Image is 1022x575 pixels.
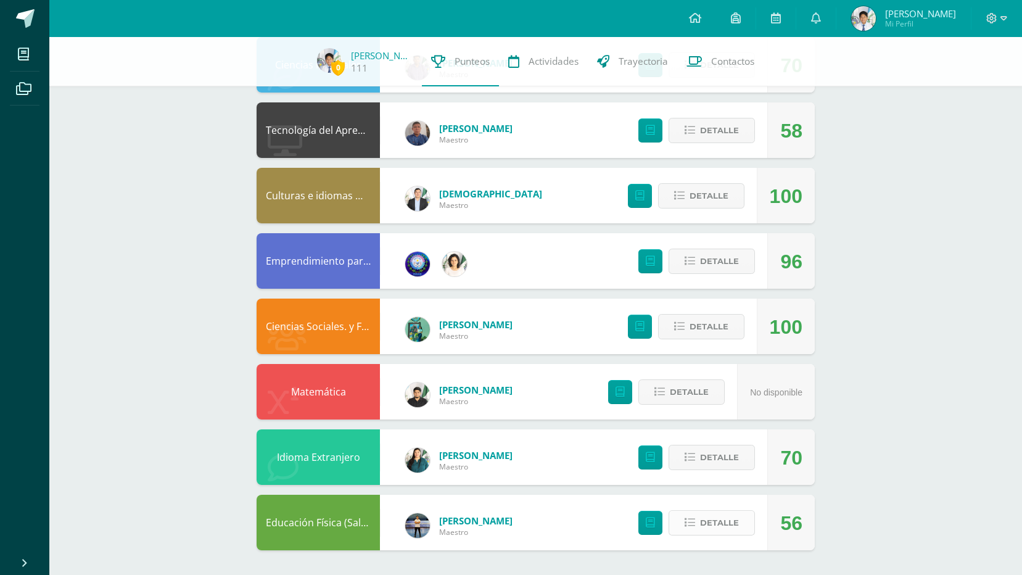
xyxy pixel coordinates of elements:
[439,200,542,210] span: Maestro
[780,495,802,551] div: 56
[405,448,430,473] img: f58bb6038ea3a85f08ed05377cd67300.png
[439,331,513,341] span: Maestro
[405,317,430,342] img: b3df963adb6106740b98dae55d89aff1.png
[257,168,380,223] div: Culturas e idiomas mayas Garífuna y Xinca L2
[670,381,709,403] span: Detalle
[405,252,430,276] img: 38991008722c8d66f2d85f4b768620e4.png
[257,233,380,289] div: Emprendimiento para la Productividad y Desarrollo
[658,183,744,209] button: Detalle
[439,449,513,461] a: [PERSON_NAME]
[885,19,956,29] span: Mi Perfil
[439,384,513,396] a: [PERSON_NAME]
[638,379,725,405] button: Detalle
[690,184,728,207] span: Detalle
[257,495,380,550] div: Educación Física (Salud Emocional y Física)
[619,55,668,68] span: Trayectoria
[317,48,342,73] img: 628edc87be287ae03bf78b22bf7f3266.png
[439,122,513,134] a: [PERSON_NAME]
[439,461,513,472] span: Maestro
[770,299,802,355] div: 100
[439,188,542,200] a: [DEMOGRAPHIC_DATA]
[257,102,380,158] div: Tecnología del Aprendizaje y Comunicación
[851,6,876,31] img: 628edc87be287ae03bf78b22bf7f3266.png
[711,55,754,68] span: Contactos
[331,60,345,75] span: 0
[351,49,413,62] a: [PERSON_NAME]
[422,37,499,86] a: Punteos
[439,318,513,331] a: [PERSON_NAME]
[405,121,430,146] img: bf66807720f313c6207fc724d78fb4d0.png
[439,515,513,527] a: [PERSON_NAME]
[885,7,956,20] span: [PERSON_NAME]
[700,250,739,273] span: Detalle
[780,430,802,486] div: 70
[405,383,430,407] img: a5e710364e73df65906ee1fa578590e2.png
[780,103,802,159] div: 58
[700,446,739,469] span: Detalle
[750,387,802,397] span: No disponible
[439,527,513,537] span: Maestro
[405,513,430,538] img: bde165c00b944de6c05dcae7d51e2fcc.png
[442,252,467,276] img: 7a8e161cab7694f51b452fdf17c6d5da.png
[780,234,802,289] div: 96
[690,315,728,338] span: Detalle
[669,445,755,470] button: Detalle
[439,134,513,145] span: Maestro
[669,510,755,536] button: Detalle
[499,37,588,86] a: Actividades
[439,396,513,407] span: Maestro
[588,37,677,86] a: Trayectoria
[700,511,739,534] span: Detalle
[405,186,430,211] img: aa2172f3e2372f881a61fb647ea0edf1.png
[669,118,755,143] button: Detalle
[700,119,739,142] span: Detalle
[257,299,380,354] div: Ciencias Sociales. y Formación Ciudadana
[257,364,380,420] div: Matemática
[669,249,755,274] button: Detalle
[257,429,380,485] div: Idioma Extranjero
[351,62,368,75] a: 111
[658,314,744,339] button: Detalle
[455,55,490,68] span: Punteos
[677,37,764,86] a: Contactos
[770,168,802,224] div: 100
[529,55,579,68] span: Actividades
